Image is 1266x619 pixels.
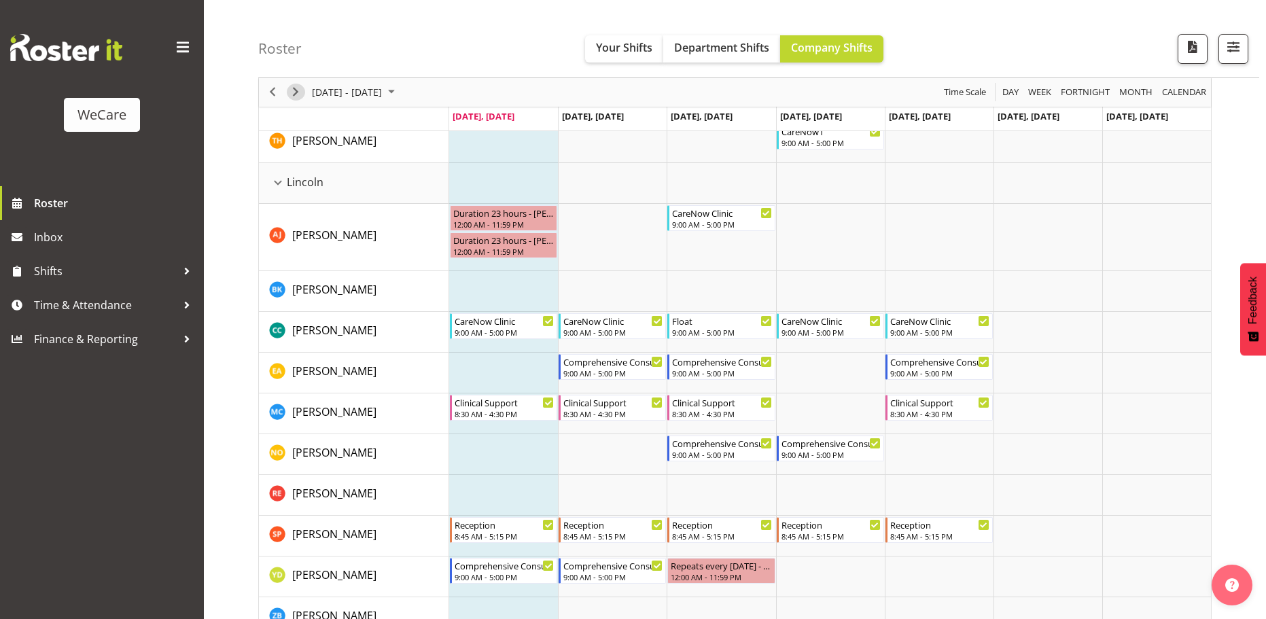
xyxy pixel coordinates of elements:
[34,295,177,315] span: Time & Attendance
[781,314,881,328] div: CareNow Clinic
[890,368,989,378] div: 9:00 AM - 5:00 PM
[292,485,376,501] a: [PERSON_NAME]
[667,313,775,339] div: Charlotte Courtney"s event - Float Begin From Wednesday, October 1, 2025 at 9:00:00 AM GMT+13:00 ...
[780,35,883,63] button: Company Shifts
[672,518,771,531] div: Reception
[292,526,376,542] a: [PERSON_NAME]
[998,110,1059,122] span: [DATE], [DATE]
[889,110,951,122] span: [DATE], [DATE]
[671,559,771,572] div: Repeats every [DATE] - [PERSON_NAME]
[292,404,376,419] span: [PERSON_NAME]
[1161,84,1208,101] span: calendar
[890,518,989,531] div: Reception
[781,137,881,148] div: 9:00 AM - 5:00 PM
[563,531,663,542] div: 8:45 AM - 5:15 PM
[259,312,449,353] td: Charlotte Courtney resource
[672,355,771,368] div: Comprehensive Consult
[1118,84,1154,101] span: Month
[259,434,449,475] td: Natasha Ottley resource
[667,517,775,543] div: Samantha Poultney"s event - Reception Begin From Wednesday, October 1, 2025 at 8:45:00 AM GMT+13:...
[292,322,376,338] a: [PERSON_NAME]
[671,110,733,122] span: [DATE], [DATE]
[450,232,557,258] div: Amy Johannsen"s event - Duration 23 hours - Amy Johannsen Begin From Monday, September 29, 2025 a...
[292,363,376,379] a: [PERSON_NAME]
[455,408,554,419] div: 8:30 AM - 4:30 PM
[287,84,305,101] button: Next
[563,314,663,328] div: CareNow Clinic
[563,395,663,409] div: Clinical Support
[781,327,881,338] div: 9:00 AM - 5:00 PM
[292,323,376,338] span: [PERSON_NAME]
[259,393,449,434] td: Mary Childs resource
[672,327,771,338] div: 9:00 AM - 5:00 PM
[450,205,557,231] div: Amy Johannsen"s event - Duration 23 hours - Amy Johannsen Begin From Monday, September 29, 2025 a...
[455,395,554,409] div: Clinical Support
[1117,84,1155,101] button: Timeline Month
[455,314,554,328] div: CareNow Clinic
[1178,34,1208,64] button: Download a PDF of the roster according to the set date range.
[455,518,554,531] div: Reception
[890,408,989,419] div: 8:30 AM - 4:30 PM
[453,246,554,257] div: 12:00 AM - 11:59 PM
[559,517,666,543] div: Samantha Poultney"s event - Reception Begin From Tuesday, September 30, 2025 at 8:45:00 AM GMT+13...
[559,558,666,584] div: Yvonne Denny"s event - Comprehensive Consult Begin From Tuesday, September 30, 2025 at 9:00:00 AM...
[292,527,376,542] span: [PERSON_NAME]
[596,40,652,55] span: Your Shifts
[791,40,873,55] span: Company Shifts
[1218,34,1248,64] button: Filter Shifts
[292,282,376,297] span: [PERSON_NAME]
[559,395,666,421] div: Mary Childs"s event - Clinical Support Begin From Tuesday, September 30, 2025 at 8:30:00 AM GMT+1...
[563,571,663,582] div: 9:00 AM - 5:00 PM
[310,84,401,101] button: September 2025
[943,84,987,101] span: Time Scale
[292,228,376,243] span: [PERSON_NAME]
[563,408,663,419] div: 8:30 AM - 4:30 PM
[672,219,771,230] div: 9:00 AM - 5:00 PM
[34,193,197,213] span: Roster
[10,34,122,61] img: Rosterit website logo
[672,449,771,460] div: 9:00 AM - 5:00 PM
[885,517,993,543] div: Samantha Poultney"s event - Reception Begin From Friday, October 3, 2025 at 8:45:00 AM GMT+13:00 ...
[453,206,554,219] div: Duration 23 hours - [PERSON_NAME]
[453,110,514,122] span: [DATE], [DATE]
[563,327,663,338] div: 9:00 AM - 5:00 PM
[1240,263,1266,355] button: Feedback - Show survey
[292,404,376,420] a: [PERSON_NAME]
[1027,84,1053,101] span: Week
[259,204,449,271] td: Amy Johannsen resource
[1000,84,1021,101] button: Timeline Day
[672,314,771,328] div: Float
[777,517,884,543] div: Samantha Poultney"s event - Reception Begin From Thursday, October 2, 2025 at 8:45:00 AM GMT+13:0...
[672,531,771,542] div: 8:45 AM - 5:15 PM
[259,556,449,597] td: Yvonne Denny resource
[585,35,663,63] button: Your Shifts
[559,313,666,339] div: Charlotte Courtney"s event - CareNow Clinic Begin From Tuesday, September 30, 2025 at 9:00:00 AM ...
[671,571,771,582] div: 12:00 AM - 11:59 PM
[261,78,284,107] div: previous period
[455,327,554,338] div: 9:00 AM - 5:00 PM
[307,78,403,107] div: Sep 29 - Oct 05, 2025
[667,558,775,584] div: Yvonne Denny"s event - Repeats every wednesday - Yvonne Denny Begin From Wednesday, October 1, 20...
[292,364,376,378] span: [PERSON_NAME]
[453,233,554,247] div: Duration 23 hours - [PERSON_NAME]
[34,329,177,349] span: Finance & Reporting
[663,35,780,63] button: Department Shifts
[259,122,449,163] td: Tillie Hollyer resource
[259,516,449,556] td: Samantha Poultney resource
[563,559,663,572] div: Comprehensive Consult
[672,408,771,419] div: 8:30 AM - 4:30 PM
[1225,578,1239,592] img: help-xxl-2.png
[667,205,775,231] div: Amy Johannsen"s event - CareNow Clinic Begin From Wednesday, October 1, 2025 at 9:00:00 AM GMT+13...
[667,395,775,421] div: Mary Childs"s event - Clinical Support Begin From Wednesday, October 1, 2025 at 8:30:00 AM GMT+13...
[455,571,554,582] div: 9:00 AM - 5:00 PM
[942,84,989,101] button: Time Scale
[450,395,557,421] div: Mary Childs"s event - Clinical Support Begin From Monday, September 29, 2025 at 8:30:00 AM GMT+13...
[781,531,881,542] div: 8:45 AM - 5:15 PM
[284,78,307,107] div: next period
[77,105,126,125] div: WeCare
[562,110,624,122] span: [DATE], [DATE]
[890,355,989,368] div: Comprehensive Consult
[34,261,177,281] span: Shifts
[885,395,993,421] div: Mary Childs"s event - Clinical Support Begin From Friday, October 3, 2025 at 8:30:00 AM GMT+13:00...
[292,132,376,149] a: [PERSON_NAME]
